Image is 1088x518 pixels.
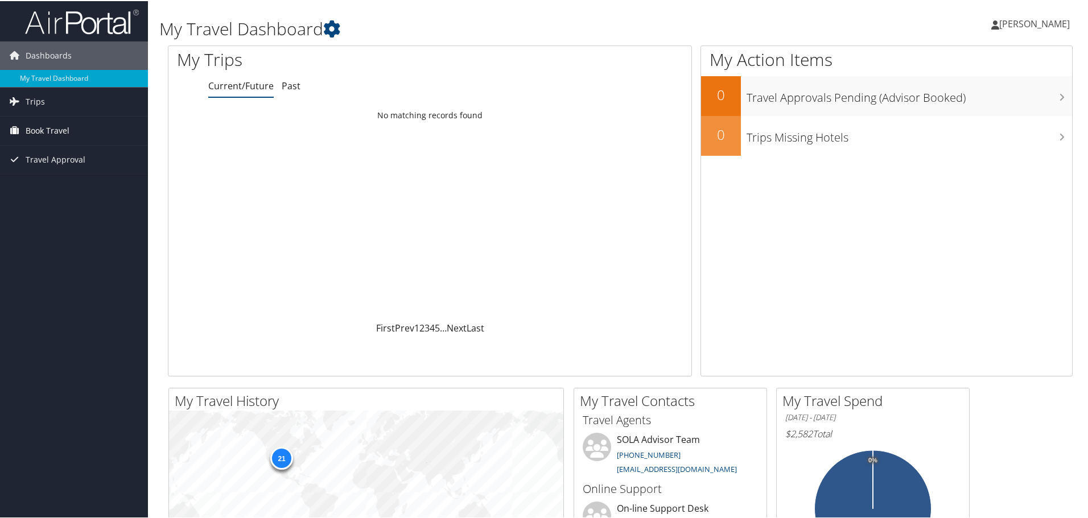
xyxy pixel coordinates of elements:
h2: My Travel Contacts [580,390,766,409]
h6: Total [785,426,961,439]
tspan: 0% [868,456,877,463]
h1: My Travel Dashboard [159,16,774,40]
a: Past [282,78,300,91]
h2: My Travel Spend [782,390,969,409]
span: … [440,321,447,333]
a: 2 [419,321,425,333]
h1: My Action Items [701,47,1072,71]
span: $2,582 [785,426,813,439]
h3: Travel Approvals Pending (Advisor Booked) [747,83,1072,105]
h6: [DATE] - [DATE] [785,411,961,422]
h3: Travel Agents [583,411,758,427]
h3: Online Support [583,480,758,496]
img: airportal-logo.png [25,7,139,34]
a: 5 [435,321,440,333]
a: Prev [395,321,414,333]
span: Dashboards [26,40,72,69]
a: 4 [430,321,435,333]
span: Book Travel [26,115,69,144]
a: [PHONE_NUMBER] [617,449,681,459]
a: Next [447,321,467,333]
a: 0Trips Missing Hotels [701,115,1072,155]
h2: 0 [701,124,741,143]
span: Trips [26,86,45,115]
a: [EMAIL_ADDRESS][DOMAIN_NAME] [617,463,737,473]
a: Last [467,321,484,333]
span: [PERSON_NAME] [999,16,1070,29]
a: Current/Future [208,78,274,91]
li: SOLA Advisor Team [577,432,764,478]
a: First [376,321,395,333]
h2: 0 [701,84,741,103]
a: 0Travel Approvals Pending (Advisor Booked) [701,75,1072,115]
a: 3 [425,321,430,333]
h3: Trips Missing Hotels [747,123,1072,144]
span: Travel Approval [26,144,85,173]
div: 21 [270,446,293,469]
td: No matching records found [168,104,691,125]
h1: My Trips [177,47,465,71]
a: [PERSON_NAME] [991,6,1081,40]
a: 1 [414,321,419,333]
h2: My Travel History [175,390,563,409]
